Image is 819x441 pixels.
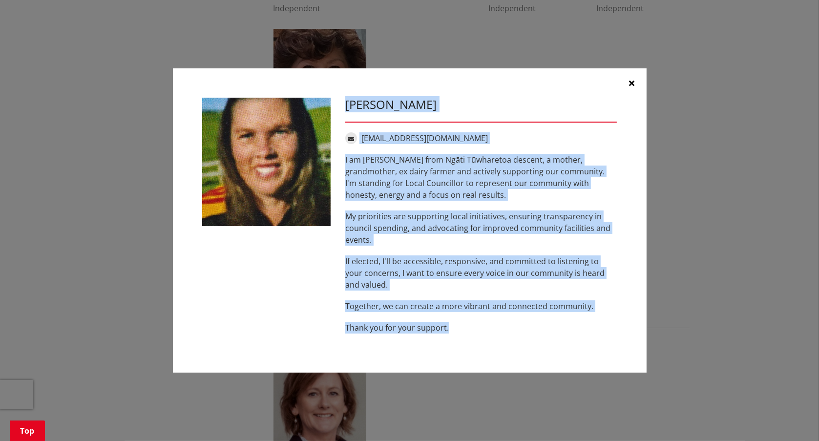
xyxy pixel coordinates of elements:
[345,300,617,312] p: Together, we can create a more vibrant and connected community.
[202,98,331,226] img: WO-W-WW__DICKINSON_D__ydzbA
[345,154,617,201] p: I am [PERSON_NAME] from Ngāti Tūwharetoa descent, a mother, grandmother, ex dairy farmer and acti...
[345,322,617,334] p: Thank you for your support.
[361,133,488,144] a: [EMAIL_ADDRESS][DOMAIN_NAME]
[345,210,617,246] p: My priorities are supporting local initiatives, ensuring transparency in council spending, and ad...
[10,420,45,441] a: Top
[345,255,617,291] p: If elected, I'll be accessible, responsive, and committed to listening to your concerns, I want t...
[774,400,809,435] iframe: Messenger Launcher
[345,98,617,112] h3: [PERSON_NAME]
